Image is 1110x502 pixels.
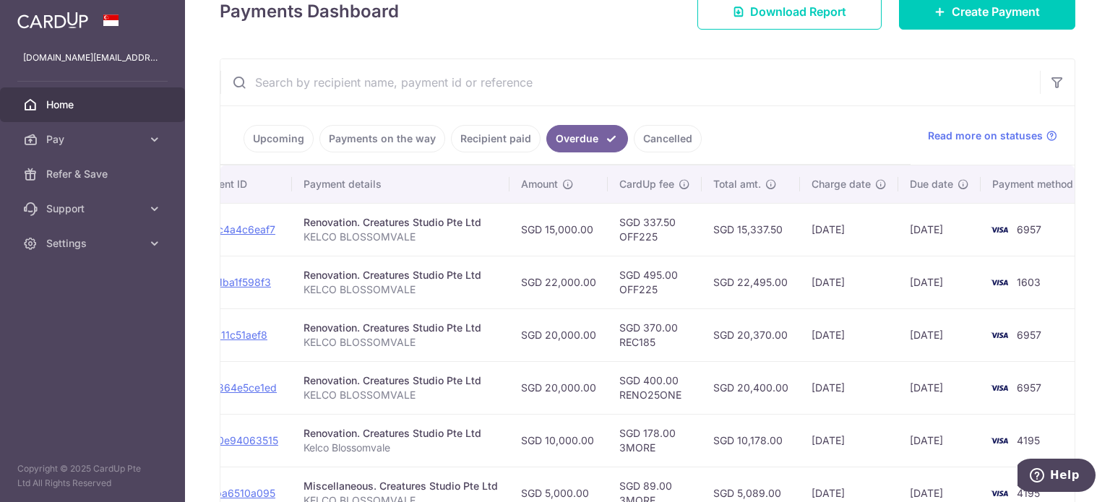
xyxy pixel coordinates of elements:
img: Bank Card [985,379,1014,397]
span: CardUp fee [619,177,674,191]
p: KELCO BLOSSOMVALE [304,282,498,297]
span: 1603 [1017,276,1041,288]
a: Overdue [546,125,628,152]
td: [DATE] [898,308,981,361]
img: CardUp [17,12,88,29]
td: [DATE] [898,203,981,256]
iframe: Opens a widget where you can find more information [1017,459,1096,495]
td: [DATE] [800,361,898,414]
a: Recipient paid [451,125,541,152]
p: KELCO BLOSSOMVALE [304,388,498,402]
img: Bank Card [985,274,1014,291]
div: Renovation. Creatures Studio Pte Ltd [304,268,498,282]
td: SGD 15,337.50 [702,203,800,256]
span: Total amt. [713,177,761,191]
p: KELCO BLOSSOMVALE [304,230,498,244]
span: 4195 [1017,487,1040,499]
td: SGD 400.00 RENO25ONE [608,361,702,414]
p: KELCO BLOSSOMVALE [304,335,498,350]
img: Bank Card [985,485,1014,502]
a: txn_fba6510a095 [192,487,275,499]
p: Kelco Blossomvale [304,441,498,455]
td: [DATE] [800,414,898,467]
p: [DOMAIN_NAME][EMAIL_ADDRESS][DOMAIN_NAME] [23,51,162,65]
td: [DATE] [898,256,981,308]
a: Read more on statuses [928,129,1057,143]
a: Payments on the way [319,125,445,152]
a: txn_1811c51aef8 [192,329,267,341]
div: Miscellaneous. Creatures Studio Pte Ltd [304,479,498,493]
td: [DATE] [800,203,898,256]
td: SGD 10,178.00 [702,414,800,467]
a: txn_a864e5ce1ed [192,381,277,394]
th: Payment details [292,165,509,203]
td: SGD 15,000.00 [509,203,608,256]
th: Payment ID [181,165,292,203]
span: Refer & Save [46,167,142,181]
span: Pay [46,132,142,147]
span: Create Payment [952,3,1040,20]
a: txn_3c4a4c6eaf7 [192,223,275,235]
div: Renovation. Creatures Studio Pte Ltd [304,426,498,441]
a: txn_40e94063515 [192,434,278,446]
span: 6957 [1017,381,1041,394]
input: Search by recipient name, payment id or reference [220,59,1040,105]
img: Bank Card [985,326,1014,344]
div: Renovation. Creatures Studio Pte Ltd [304,321,498,335]
a: txn_b1ba1f598f3 [192,276,271,288]
td: [DATE] [898,361,981,414]
span: Read more on statuses [928,129,1043,143]
td: SGD 20,370.00 [702,308,800,361]
td: [DATE] [898,414,981,467]
td: SGD 178.00 3MORE [608,414,702,467]
img: Bank Card [985,221,1014,238]
a: Upcoming [244,125,314,152]
td: [DATE] [800,308,898,361]
td: SGD 495.00 OFF225 [608,256,702,308]
span: Home [46,98,142,112]
td: SGD 22,495.00 [702,256,800,308]
td: [DATE] [800,256,898,308]
span: 4195 [1017,434,1040,446]
td: SGD 20,000.00 [509,308,608,361]
span: Due date [910,177,953,191]
img: Bank Card [985,432,1014,449]
div: Renovation. Creatures Studio Pte Ltd [304,373,498,388]
td: SGD 337.50 OFF225 [608,203,702,256]
a: Cancelled [634,125,702,152]
span: Settings [46,236,142,251]
span: 6957 [1017,329,1041,341]
td: SGD 20,400.00 [702,361,800,414]
th: Payment method [981,165,1090,203]
span: Charge date [812,177,871,191]
td: SGD 370.00 REC185 [608,308,702,361]
td: SGD 22,000.00 [509,256,608,308]
span: Support [46,202,142,216]
td: SGD 20,000.00 [509,361,608,414]
td: SGD 10,000.00 [509,414,608,467]
span: Amount [521,177,558,191]
div: Renovation. Creatures Studio Pte Ltd [304,215,498,230]
span: Download Report [750,3,846,20]
span: 6957 [1017,223,1041,235]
